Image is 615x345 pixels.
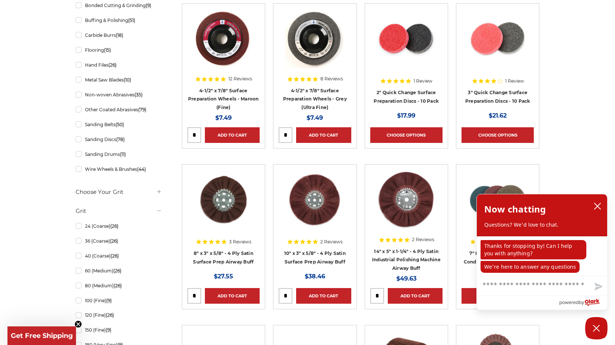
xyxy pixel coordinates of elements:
span: (26) [111,253,119,259]
a: 4-1/2" x 7/8" Surface Preparation Wheels - Maroon (Fine) [188,88,259,110]
span: $17.99 [397,112,415,119]
span: (18) [116,32,123,38]
a: Gray Surface Prep Disc [279,9,351,81]
button: close chatbox [592,201,603,212]
span: (15) [104,47,111,53]
span: (26) [113,268,121,274]
span: (26) [108,62,117,68]
span: powered [559,298,578,307]
a: Other Coated Abrasives [76,103,162,116]
span: (10) [124,77,131,83]
a: 3" Quick Change Surface Preparation Discs - 10 Pack [465,90,530,104]
a: Non-woven Abrasives [76,88,162,101]
a: Carbide Burrs [76,29,162,42]
a: 14" x 5" x 1-1/4" - 4 Ply Satin Industrial Polishing Machine Airway Buff [372,249,441,271]
h5: Choose Your Grit [76,188,162,197]
span: (78) [116,137,125,142]
h2: Now chatting [484,202,546,217]
a: Add to Cart [205,127,260,143]
a: 120 (Fine) [76,309,162,322]
p: Questions? We'd love to chat. [484,221,600,229]
a: Sanding Drums [76,148,162,161]
h5: Grit [76,207,162,215]
a: 40 (Coarse) [76,249,162,262]
a: 24 (Coarse) [76,220,162,233]
img: 14 inch satin surface prep airway buffing wheel [377,170,436,229]
button: Close teaser [75,320,82,328]
span: (9) [106,327,111,333]
span: $49.63 [396,275,416,282]
span: by [579,298,584,307]
a: Sanding Belts [76,118,162,131]
a: Add to Cart [388,288,443,304]
a: 10 inch satin surface prep airway buffing wheel [279,170,351,242]
span: $38.46 [305,273,325,280]
a: Choose Options [370,127,443,143]
a: Add to Cart [296,127,351,143]
span: (9) [146,3,151,8]
img: 7 inch surface conditioning discs [468,170,527,229]
a: Add to Cart [296,288,351,304]
a: 8" x 3" x 5/8" - 4 Ply Satin Surface Prep Airway Buff [193,250,254,265]
span: (9) [106,298,112,303]
a: 2 inch surface preparation discs [370,9,443,81]
button: Close Chatbox [585,317,608,339]
a: Powered by Olark [559,296,607,310]
span: $7.49 [307,114,323,121]
a: Flooring [76,44,162,57]
a: Choose Options [462,288,534,304]
span: (50) [115,122,124,127]
span: (26) [114,283,122,288]
span: 2 Reviews [320,240,343,244]
a: 4-1/2" x 7/8" Surface Preparation Wheels - Grey (Ultra Fine) [283,88,347,110]
a: 8 inch satin surface prep airway buff [187,170,260,242]
div: chat [477,236,607,276]
span: (35) [134,92,143,98]
span: (26) [110,223,118,229]
a: 150 (Fine) [76,323,162,336]
span: Get Free Shipping [11,332,73,340]
a: Hand Files [76,58,162,71]
span: $7.49 [215,114,232,121]
a: 2" Quick Change Surface Preparation Discs - 10 Pack [374,90,439,104]
div: Get Free ShippingClose teaser [7,326,76,345]
a: 7 inch surface conditioning discs [462,170,534,242]
span: (26) [110,238,118,244]
a: Sanding Discs [76,133,162,146]
span: (51) [128,17,135,23]
a: Maroon Surface Prep Disc [187,9,260,81]
img: Maroon Surface Prep Disc [194,9,253,68]
span: $21.62 [489,112,507,119]
span: 3 Reviews [229,240,251,244]
a: 80 (Medium) [76,279,162,292]
a: Add to Cart [205,288,260,304]
img: 10 inch satin surface prep airway buffing wheel [285,170,345,229]
a: 14 inch satin surface prep airway buffing wheel [370,170,443,242]
span: (11) [120,151,126,157]
a: 10" x 3" x 5/8" - 4 Ply Satin Surface Prep Airway Buff [284,250,346,265]
span: (44) [137,166,146,172]
a: 100 (Fine) [76,294,162,307]
span: $27.55 [214,273,233,280]
a: 60 (Medium) [76,264,162,277]
img: 3 inch surface preparation discs [468,9,527,68]
a: Choose Options [462,127,534,143]
span: 1 Review [505,79,524,83]
a: 36 (Coarse) [76,234,162,247]
p: We're here to answer any questions [481,261,580,273]
img: 2 inch surface preparation discs [377,9,436,68]
a: Metal Saw Blades [76,73,162,86]
a: 7" Hook & Loop Surface Conditioning Discs - 10 Pack [464,250,532,265]
p: Thanks for stopping by! Can I help you with anything? [481,240,586,259]
img: 8 inch satin surface prep airway buff [194,170,253,229]
button: Send message [589,278,607,296]
a: Wire Wheels & Brushes [76,163,162,176]
span: (26) [106,312,114,318]
span: (79) [138,107,146,112]
a: Buffing & Polishing [76,14,162,27]
a: 3 inch surface preparation discs [462,9,534,81]
img: Gray Surface Prep Disc [285,9,345,68]
div: olark chatbox [476,194,608,310]
span: 1 Review [413,79,432,83]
